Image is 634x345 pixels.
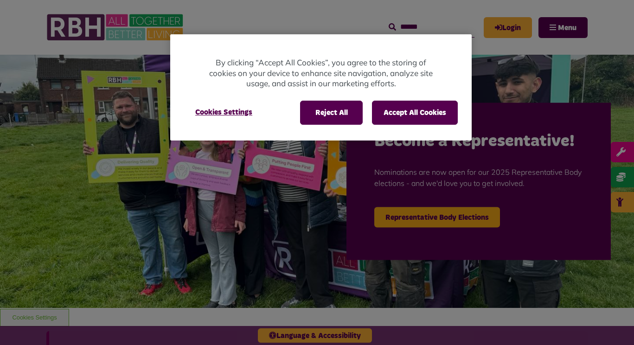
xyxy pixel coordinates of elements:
div: Privacy [170,34,472,141]
div: Cookie banner [170,34,472,141]
p: By clicking “Accept All Cookies”, you agree to the storing of cookies on your device to enhance s... [207,57,435,89]
button: Cookies Settings [184,101,263,124]
button: Accept All Cookies [372,101,458,125]
button: Reject All [300,101,363,125]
